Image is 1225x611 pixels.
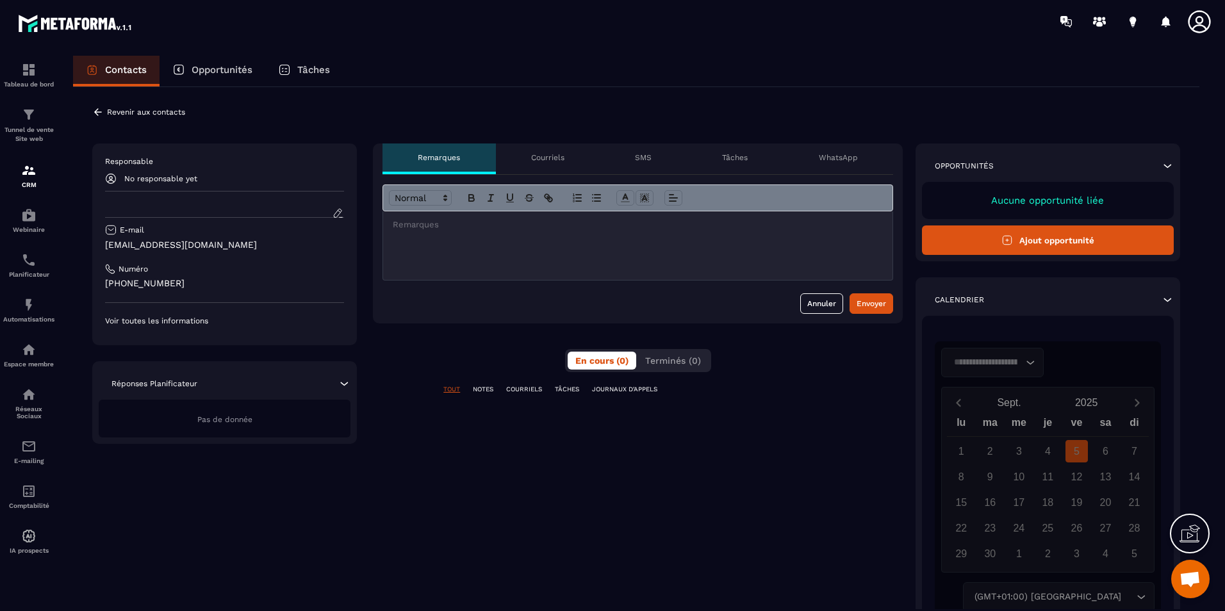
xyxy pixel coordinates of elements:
[160,56,265,86] a: Opportunités
[3,198,54,243] a: automationsautomationsWebinaire
[21,439,37,454] img: email
[3,181,54,188] p: CRM
[935,195,1161,206] p: Aucune opportunité liée
[21,297,37,313] img: automations
[21,387,37,402] img: social-network
[1171,560,1210,598] a: Ouvrir le chat
[21,252,37,268] img: scheduler
[3,405,54,420] p: Réseaux Sociaux
[568,352,636,370] button: En cours (0)
[637,352,709,370] button: Terminés (0)
[18,12,133,35] img: logo
[635,152,652,163] p: SMS
[506,385,542,394] p: COURRIELS
[192,64,252,76] p: Opportunités
[3,316,54,323] p: Automatisations
[722,152,748,163] p: Tâches
[21,208,37,223] img: automations
[473,385,493,394] p: NOTES
[3,271,54,278] p: Planificateur
[645,355,701,366] span: Terminés (0)
[120,225,144,235] p: E-mail
[857,297,886,310] div: Envoyer
[21,107,37,122] img: formation
[3,502,54,509] p: Comptabilité
[922,225,1174,255] button: Ajout opportunité
[119,264,148,274] p: Numéro
[297,64,330,76] p: Tâches
[197,415,252,424] span: Pas de donnée
[3,97,54,153] a: formationformationTunnel de vente Site web
[3,243,54,288] a: schedulerschedulerPlanificateur
[531,152,564,163] p: Courriels
[592,385,657,394] p: JOURNAUX D'APPELS
[935,161,994,171] p: Opportunités
[418,152,460,163] p: Remarques
[21,484,37,499] img: accountant
[3,126,54,143] p: Tunnel de vente Site web
[105,277,344,289] p: [PHONE_NUMBER]
[3,429,54,474] a: emailemailE-mailing
[107,108,185,117] p: Revenir aux contacts
[105,239,344,251] p: [EMAIL_ADDRESS][DOMAIN_NAME]
[3,457,54,464] p: E-mailing
[111,379,197,389] p: Réponses Planificateur
[3,226,54,233] p: Webinaire
[105,64,147,76] p: Contacts
[21,342,37,357] img: automations
[3,288,54,332] a: automationsautomationsAutomatisations
[105,316,344,326] p: Voir toutes les informations
[3,53,54,97] a: formationformationTableau de bord
[3,153,54,198] a: formationformationCRM
[265,56,343,86] a: Tâches
[3,474,54,519] a: accountantaccountantComptabilité
[124,174,197,183] p: No responsable yet
[3,377,54,429] a: social-networksocial-networkRéseaux Sociaux
[21,163,37,178] img: formation
[21,62,37,77] img: formation
[555,385,579,394] p: TÂCHES
[819,152,858,163] p: WhatsApp
[105,156,344,167] p: Responsable
[575,355,629,366] span: En cours (0)
[73,56,160,86] a: Contacts
[800,293,843,314] button: Annuler
[3,361,54,368] p: Espace membre
[3,81,54,88] p: Tableau de bord
[21,528,37,544] img: automations
[3,547,54,554] p: IA prospects
[3,332,54,377] a: automationsautomationsEspace membre
[443,385,460,394] p: TOUT
[935,295,984,305] p: Calendrier
[850,293,893,314] button: Envoyer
